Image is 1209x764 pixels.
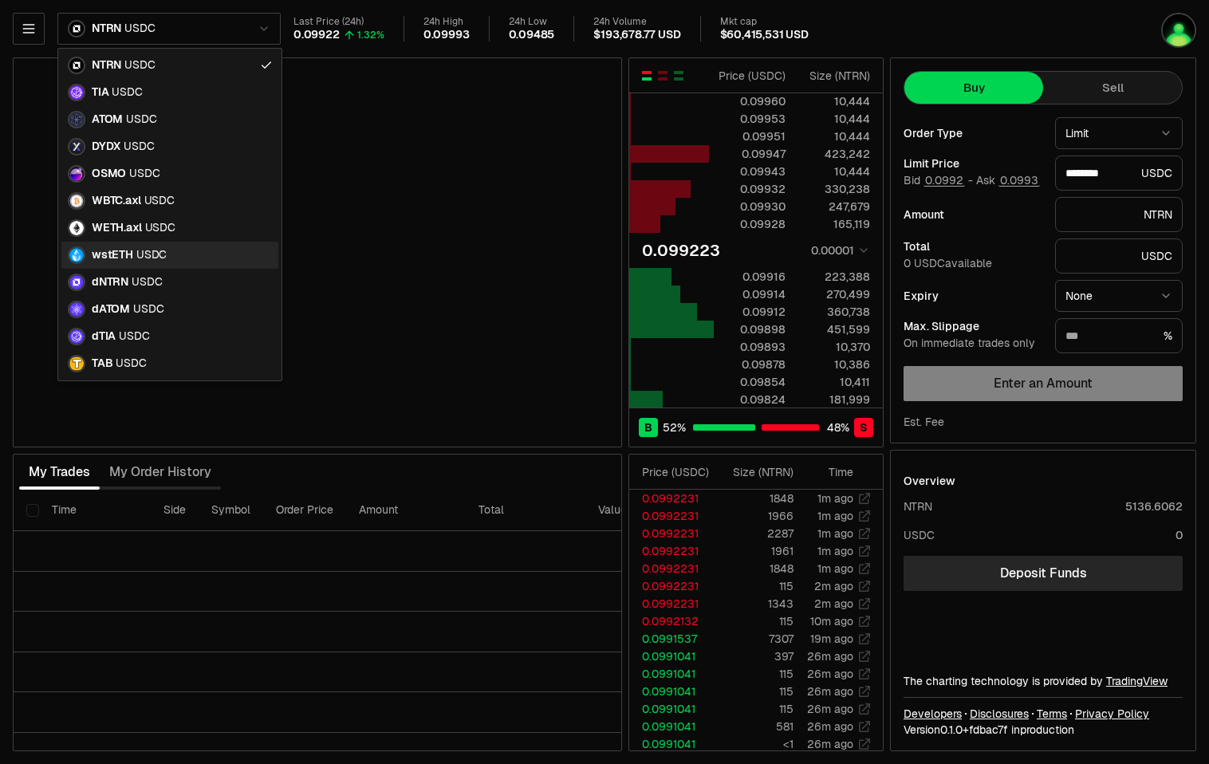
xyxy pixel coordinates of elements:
span: dATOM [92,302,130,317]
span: dNTRN [92,275,128,289]
span: WBTC.axl [92,194,141,208]
span: ATOM [92,112,123,127]
img: WETH.axl Logo [69,221,84,235]
img: dTIA Logo [69,329,84,344]
img: TAB Logo [69,356,84,371]
span: USDC [124,140,154,154]
span: USDC [124,58,155,73]
span: USDC [133,302,163,317]
span: wstETH [92,248,133,262]
span: dTIA [92,329,116,344]
span: USDC [129,167,159,181]
span: TIA [92,85,108,100]
span: USDC [126,112,156,127]
span: TAB [92,356,112,371]
img: TIA Logo [69,85,84,100]
span: WETH.axl [92,221,142,235]
span: USDC [145,221,175,235]
span: USDC [144,194,175,208]
span: USDC [132,275,162,289]
span: OSMO [92,167,126,181]
img: WBTC.axl Logo [69,194,84,208]
img: dNTRN Logo [69,275,84,289]
span: USDC [119,329,149,344]
img: OSMO Logo [69,167,84,181]
img: dATOM Logo [69,302,84,317]
span: DYDX [92,140,120,154]
span: USDC [136,248,167,262]
img: wstETH Logo [69,248,84,262]
img: NTRN Logo [69,58,84,73]
span: USDC [112,85,142,100]
img: ATOM Logo [69,112,84,127]
img: DYDX Logo [69,140,84,154]
span: NTRN [92,58,121,73]
span: USDC [116,356,146,371]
